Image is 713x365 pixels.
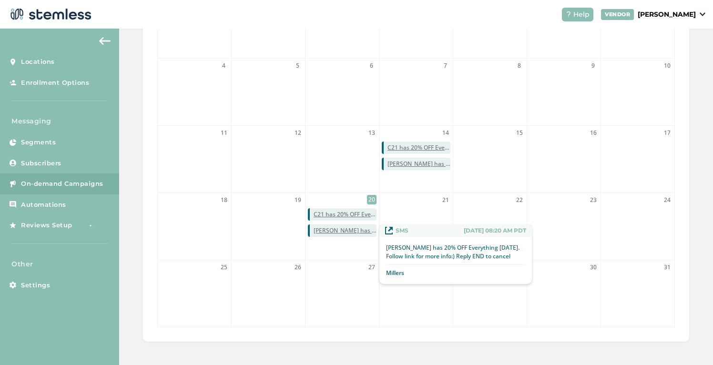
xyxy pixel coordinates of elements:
span: 13 [367,128,377,138]
img: icon-help-white-03924b79.svg [566,11,571,17]
span: Help [573,10,590,20]
span: 20 [367,195,377,204]
span: 11 [219,128,229,138]
span: 25 [219,263,229,272]
span: [PERSON_NAME] has 20% OFF Everything [DATE]. Follow link for more info:) Reply END to cancel [387,160,450,168]
span: C21 has 20% OFF Everything [DATE]! Follow link for more details:) Reply END to cancel [314,210,377,219]
p: [PERSON_NAME] has 20% OFF Everything [DATE]. Follow link for more info:) Reply END to cancel [386,243,525,261]
span: 12 [293,128,303,138]
span: 23 [589,195,598,205]
span: Locations [21,57,55,67]
img: icon_down-arrow-small-66adaf34.svg [700,12,705,16]
span: 7 [441,61,450,71]
span: Enrollment Options [21,78,89,88]
span: 9 [589,61,598,71]
span: Automations [21,200,66,210]
span: 24 [662,195,672,205]
span: 5 [293,61,303,71]
span: 16 [589,128,598,138]
img: logo-dark-0685b13c.svg [8,5,92,24]
span: Settings [21,281,50,290]
span: C21 has 20% OFF Everything [DATE]! Follow link for more details:) Reply END to cancel [387,143,450,152]
p: Millers [386,269,404,277]
span: On-demand Campaigns [21,179,103,189]
span: 18 [219,195,229,205]
span: 30 [589,263,598,272]
span: [PERSON_NAME] has 20% OFF Everything [DATE]. Follow link for more info:) Reply END to cancel [314,226,377,235]
span: 14 [441,128,450,138]
span: 17 [662,128,672,138]
span: 27 [367,263,377,272]
p: [PERSON_NAME] [638,10,696,20]
img: icon-arrow-back-accent-c549486e.svg [99,37,111,45]
img: glitter-stars-b7820f95.gif [80,216,99,235]
span: 22 [515,195,524,205]
iframe: Chat Widget [665,319,713,365]
span: Subscribers [21,159,61,168]
div: VENDOR [601,9,634,20]
span: 6 [367,61,377,71]
span: 8 [515,61,524,71]
span: 10 [662,61,672,71]
span: 21 [441,195,450,205]
span: Reviews Setup [21,221,72,230]
span: 31 [662,263,672,272]
span: SMS [396,226,408,235]
span: [DATE] 08:20 AM PDT [464,226,526,235]
span: 15 [515,128,524,138]
span: Segments [21,138,56,147]
span: 4 [219,61,229,71]
span: 19 [293,195,303,205]
span: 26 [293,263,303,272]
